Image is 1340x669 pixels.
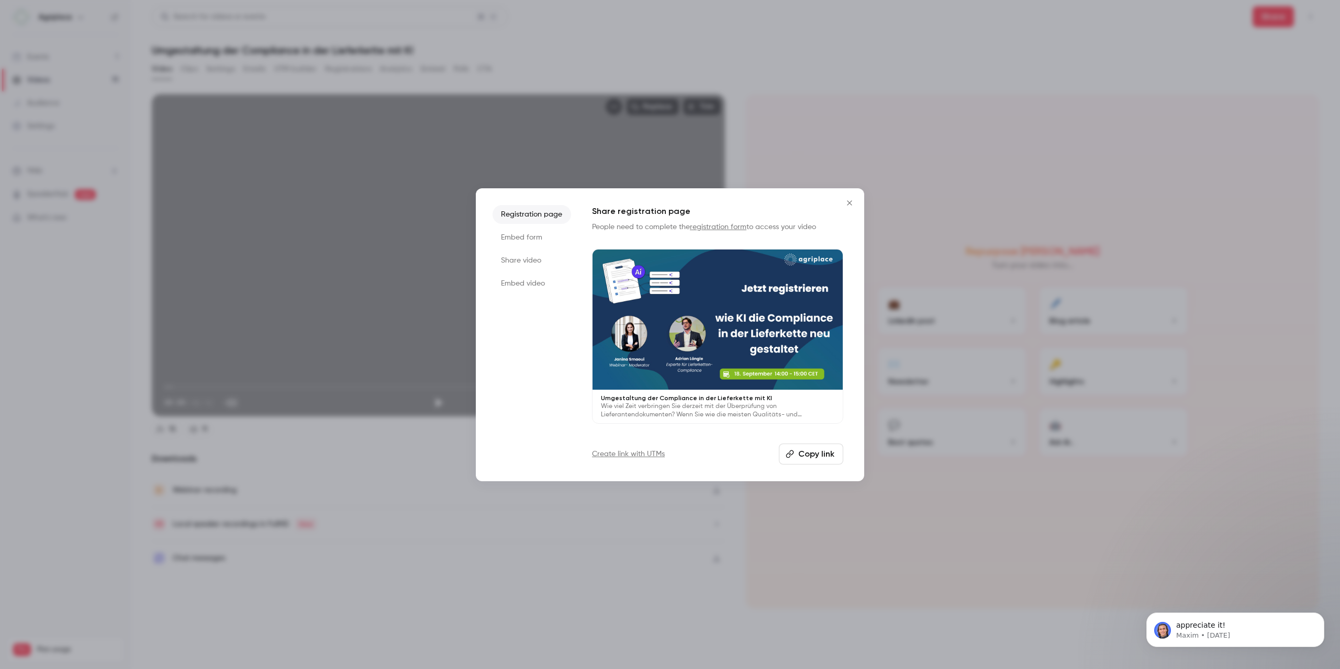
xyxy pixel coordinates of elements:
p: Wie viel Zeit verbringen Sie derzeit mit der Überprüfung von Lieferantendokumenten? Wenn Sie wie ... [601,402,834,419]
li: Registration page [493,205,571,224]
li: Embed form [493,228,571,247]
h1: Share registration page [592,205,843,218]
a: Create link with UTMs [592,449,665,459]
a: Umgestaltung der Compliance in der Lieferkette mit KIWie viel Zeit verbringen Sie derzeit mit der... [592,249,843,424]
a: registration form [690,223,746,231]
li: Share video [493,251,571,270]
iframe: Intercom notifications message [1131,591,1340,664]
button: Close [839,192,860,213]
p: People need to complete the to access your video [592,222,843,232]
button: Copy link [779,444,843,464]
li: Embed video [493,274,571,293]
p: Umgestaltung der Compliance in der Lieferkette mit KI [601,394,834,402]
